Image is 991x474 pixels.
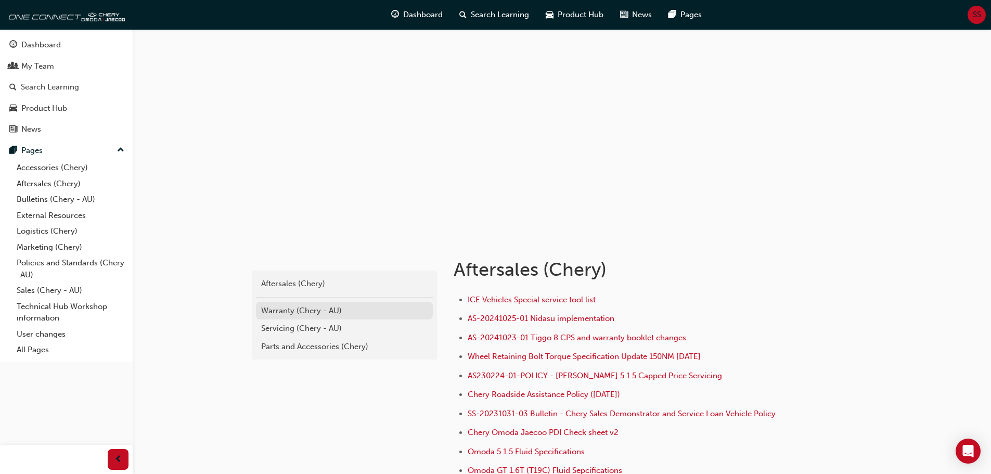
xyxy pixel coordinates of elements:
[261,278,428,290] div: Aftersales (Chery)
[12,208,128,224] a: External Resources
[9,146,17,156] span: pages-icon
[459,8,467,21] span: search-icon
[256,275,433,293] a: Aftersales (Chery)
[468,447,585,456] a: Omoda 5 1.5 Fluid Specifications
[12,191,128,208] a: Bulletins (Chery - AU)
[451,4,537,25] a: search-iconSearch Learning
[4,57,128,76] a: My Team
[12,223,128,239] a: Logistics (Chery)
[383,4,451,25] a: guage-iconDashboard
[9,62,17,71] span: people-icon
[12,176,128,192] a: Aftersales (Chery)
[21,103,67,114] div: Product Hub
[968,6,986,24] button: SS
[620,8,628,21] span: news-icon
[468,390,620,399] a: Chery Roadside Assistance Policy ([DATE])
[468,333,686,342] a: AS-20241023-01 Tiggo 8 CPS and warranty booklet changes
[256,319,433,338] a: Servicing (Chery - AU)
[454,258,795,281] h1: Aftersales (Chery)
[546,8,554,21] span: car-icon
[4,35,128,55] a: Dashboard
[9,41,17,50] span: guage-icon
[558,9,603,21] span: Product Hub
[468,371,722,380] a: AS230224-01-POLICY - [PERSON_NAME] 5 1.5 Capped Price Servicing
[117,144,124,157] span: up-icon
[9,104,17,113] span: car-icon
[12,299,128,326] a: Technical Hub Workshop information
[256,338,433,356] a: Parts and Accessories (Chery)
[21,39,61,51] div: Dashboard
[256,302,433,320] a: Warranty (Chery - AU)
[537,4,612,25] a: car-iconProduct Hub
[468,352,701,361] a: Wheel Retaining Bolt Torque Specification Update 150NM [DATE]
[9,83,17,92] span: search-icon
[114,453,122,466] span: prev-icon
[4,141,128,160] button: Pages
[471,9,529,21] span: Search Learning
[680,9,702,21] span: Pages
[612,4,660,25] a: news-iconNews
[12,342,128,358] a: All Pages
[973,9,981,21] span: SS
[468,409,776,418] a: SS-20231031-03 Bulletin - Chery Sales Demonstrator and Service Loan Vehicle Policy
[21,60,54,72] div: My Team
[660,4,710,25] a: pages-iconPages
[12,326,128,342] a: User changes
[12,283,128,299] a: Sales (Chery - AU)
[468,295,596,304] a: ICE Vehicles Special service tool list
[668,8,676,21] span: pages-icon
[12,239,128,255] a: Marketing (Chery)
[4,78,128,97] a: Search Learning
[261,305,428,317] div: Warranty (Chery - AU)
[21,123,41,135] div: News
[4,33,128,141] button: DashboardMy TeamSearch LearningProduct HubNews
[261,323,428,335] div: Servicing (Chery - AU)
[12,255,128,283] a: Policies and Standards (Chery -AU)
[956,439,981,464] div: Open Intercom Messenger
[5,4,125,25] img: oneconnect
[12,160,128,176] a: Accessories (Chery)
[21,145,43,157] div: Pages
[391,8,399,21] span: guage-icon
[261,341,428,353] div: Parts and Accessories (Chery)
[468,314,614,323] a: AS-20241025-01 Nidasu implementation
[9,125,17,134] span: news-icon
[632,9,652,21] span: News
[468,428,619,437] a: Chery Omoda Jaecoo PDI Check sheet v2
[4,120,128,139] a: News
[4,99,128,118] a: Product Hub
[21,81,79,93] div: Search Learning
[403,9,443,21] span: Dashboard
